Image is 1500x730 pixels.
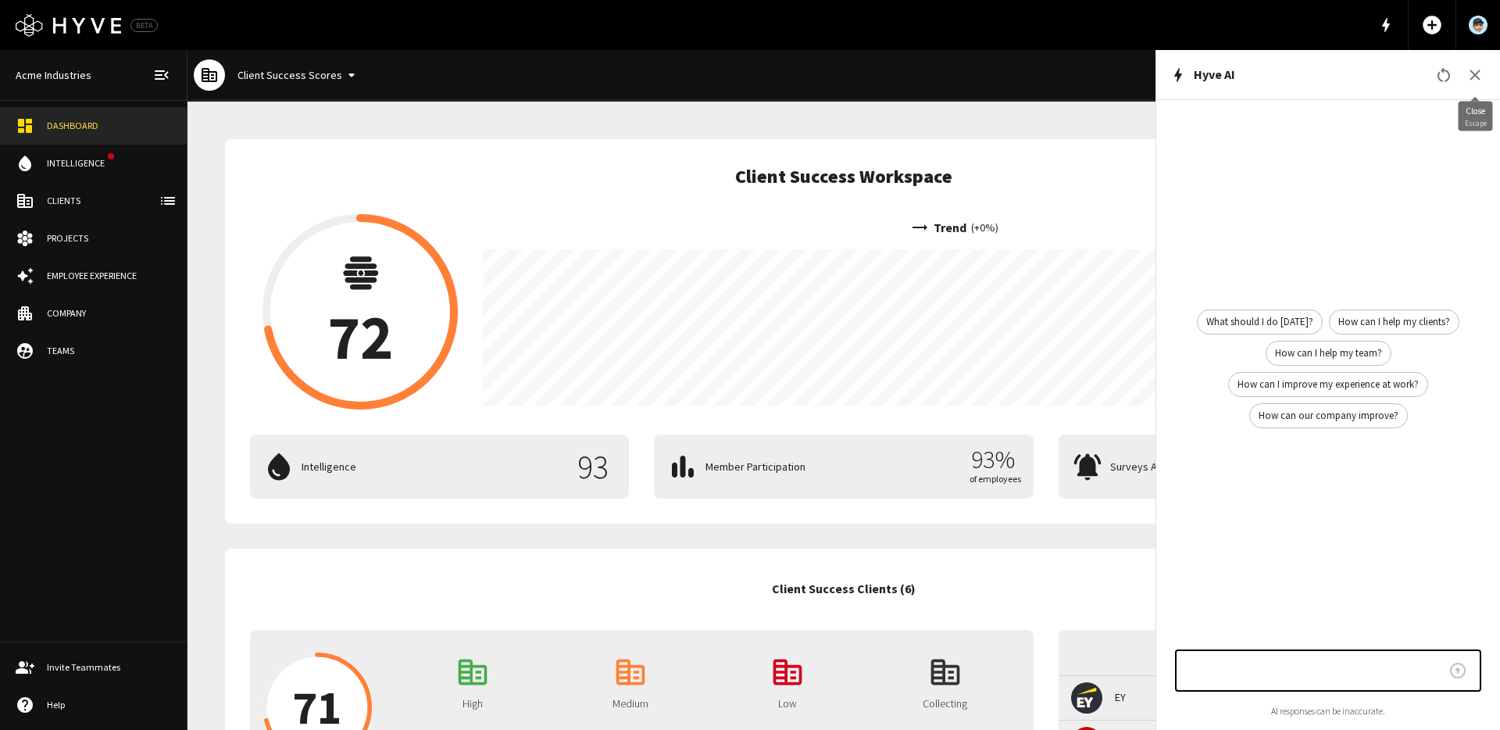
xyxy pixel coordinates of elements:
[47,194,171,208] div: Clients
[47,269,171,283] div: Employee Experience
[1428,59,1459,91] button: Reset Conversation
[9,61,98,90] a: Acme Industries
[130,19,158,32] div: BETA
[1415,8,1449,42] button: Add
[1469,16,1487,34] img: User Avatar
[570,450,616,483] p: 93
[910,218,929,237] span: trending_flat
[1071,682,1102,714] img: ey.com
[302,459,563,475] p: Intelligence
[1266,345,1391,361] span: How can I help my team?
[1250,408,1407,424] span: How can our company improve?
[47,156,111,170] div: Intelligence
[47,660,171,675] div: Invite Teammates
[1175,704,1481,717] p: AI responses can be inaccurate.
[47,231,171,245] div: Projects
[934,218,966,237] p: Trend
[327,306,393,368] p: 72
[1194,67,1428,82] h2: Hyve AI
[1466,105,1485,118] p: Close
[1465,117,1487,128] p: Escape
[1229,377,1427,392] span: How can I improve my experience at work?
[262,450,295,483] span: water_drop
[772,579,916,599] h6: Client Success Clients (6)
[462,696,483,712] p: High
[1115,689,1400,706] span: EY
[735,164,952,189] h5: Client Success Workspace
[1198,314,1322,330] span: What should I do [DATE]?
[47,344,171,358] div: Teams
[1197,310,1323,335] div: What should I do [DATE]?
[1266,341,1391,366] div: How can I help my team?
[971,220,998,236] p: ( + 0 %)
[612,696,648,712] p: Medium
[47,306,171,320] div: Company
[231,61,367,90] button: Client Success Scores
[262,214,458,410] button: 72
[47,119,171,133] div: Dashboard
[1421,14,1443,36] span: add_circle
[1059,676,1437,720] a: EY
[152,185,184,216] button: client-list
[16,154,34,173] span: water_drop
[1228,372,1428,397] div: How can I improve my experience at work?
[250,435,629,499] button: Intelligence93
[1249,403,1408,428] div: How can our company improve?
[1330,314,1459,330] span: How can I help my clients?
[778,696,797,712] p: Low
[1329,310,1459,335] div: How can I help my clients?
[47,698,171,712] div: Help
